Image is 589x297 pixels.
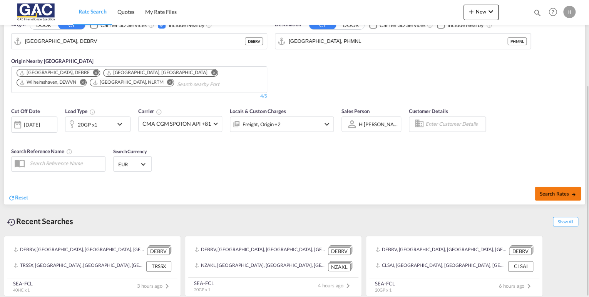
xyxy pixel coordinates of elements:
[11,108,40,114] span: Cut Off Date
[117,159,147,170] md-select: Select Currency: € EUREuro
[185,236,362,296] recent-search-card: DEBRV, [GEOGRAPHIC_DATA], [GEOGRAPHIC_DATA], [GEOGRAPHIC_DATA], [GEOGRAPHIC_DATA] DEBRVNZAKL, [GE...
[437,21,484,29] md-checkbox: Checkbox No Ink
[546,5,559,19] span: Help
[194,280,214,287] div: SEA-FCL
[4,9,585,205] div: Origin DOOR CY Checkbox No InkUnchecked: Search for CY (Container Yard) services for all selected...
[553,217,578,226] span: Show All
[524,282,534,291] md-icon: icon-chevron-right
[535,187,581,201] button: Search Ratesicon-arrow-right
[375,280,395,287] div: SEA-FCL
[563,6,576,18] div: H
[145,8,177,15] span: My Rate Files
[375,287,391,292] span: 20GP x 1
[409,108,448,114] span: Customer Details
[19,79,78,86] div: Press delete to remove this chip.
[148,22,154,28] md-icon: Unchecked: Search for CY (Container Yard) services for all selected carriers.Checked : Search for...
[375,245,507,255] div: DEBRV, Bremerhaven, Germany, Western Europe, Europe
[486,22,492,28] md-icon: Unchecked: Ignores neighbouring ports when fetching rates.Checked : Includes neighbouring ports w...
[375,261,506,271] div: CLSAI, San Antonio, Chile, South America, Americas
[65,108,95,114] span: Load Type
[8,194,28,202] div: icon-refreshReset
[499,283,534,289] span: 6 hours ago
[162,282,172,291] md-icon: icon-chevron-right
[89,109,95,115] md-icon: icon-information-outline
[11,116,57,133] div: [DATE]
[206,22,212,28] md-icon: Unchecked: Ignores neighbouring ports when fetching rates.Checked : Includes neighbouring ports w...
[147,247,170,255] div: DEBRV
[194,245,326,255] div: DEBRV, Bremerhaven, Germany, Western Europe, Europe
[79,8,107,15] span: Rate Search
[571,192,576,197] md-icon: icon-arrow-right
[13,287,30,292] span: 40HC x 1
[509,247,532,255] div: DEBRV
[318,282,353,289] span: 4 hours ago
[275,34,530,49] md-input-container: Manila, PHMNL
[90,21,146,29] md-checkbox: Checkbox No Ink
[75,79,86,87] button: Remove
[19,69,90,76] div: Bremen, DEBRE
[156,109,162,115] md-icon: The selected Trucker/Carrierwill be displayed in the rate results If the rates are from another f...
[88,69,100,77] button: Remove
[467,8,495,15] span: New
[15,67,263,91] md-chips-wrap: Chips container. Use arrow keys to select chips.
[13,280,33,287] div: SEA-FCL
[113,148,147,154] span: Search Currency
[4,213,76,230] div: Recent Searches
[168,21,204,29] div: Include Nearby
[322,120,331,129] md-icon: icon-chevron-down
[30,20,57,29] button: DOOR
[117,8,134,15] span: Quotes
[19,79,76,86] div: Wilhelmshaven, DEWVN
[11,58,94,64] span: Origin Nearby [GEOGRAPHIC_DATA]
[24,121,40,128] div: [DATE]
[427,22,433,28] md-icon: Unchecked: Search for CY (Container Yard) services for all selected carriers.Checked : Search for...
[309,20,336,29] button: CY
[115,120,128,129] md-icon: icon-chevron-down
[106,69,207,76] div: Hamburg, DEHAM
[13,245,145,255] div: DEBRV, Bremerhaven, Germany, Western Europe, Europe
[447,21,484,29] div: Include Nearby
[206,69,218,77] button: Remove
[507,37,527,45] div: PHMNL
[245,37,263,45] div: DEBRV
[464,5,499,20] button: icon-plus 400-fgNewicon-chevron-down
[230,108,286,114] span: Locals & Custom Charges
[359,121,403,127] div: H [PERSON_NAME]
[25,35,245,47] input: Search by Port
[369,21,425,29] md-checkbox: Checkbox No Ink
[380,21,425,29] div: Carrier SD Services
[137,283,172,289] span: 3 hours ago
[341,108,370,114] span: Sales Person
[343,281,353,290] md-icon: icon-chevron-right
[486,7,495,16] md-icon: icon-chevron-down
[13,261,144,271] div: TRSSX, Samsun, Türkiye, South West Asia, Asia Pacific
[158,21,204,29] md-checkbox: Checkbox No Ink
[142,120,211,128] span: CMA CGM SPOTON API +81
[7,218,16,227] md-icon: icon-backup-restore
[138,108,162,114] span: Carrier
[78,119,97,130] div: 20GP x1
[289,35,507,47] input: Search by Port
[162,79,174,87] button: Remove
[8,194,15,201] md-icon: icon-refresh
[539,191,576,197] span: Search Rates
[230,116,334,132] div: Freight Origin Destination Factory Stuffingicon-chevron-down
[58,20,85,29] button: CY
[243,119,281,130] div: Freight Origin Destination Factory Stuffing
[15,194,28,201] span: Reset
[11,132,17,142] md-datepicker: Select
[100,21,146,29] div: Carrier SD Services
[106,69,209,76] div: Press delete to remove this chip.
[26,157,105,169] input: Search Reference Name
[533,8,542,17] md-icon: icon-magnify
[177,78,250,91] input: Search nearby Port
[65,116,131,132] div: 20GP x1icon-chevron-down
[328,263,351,271] div: NZAKL
[425,118,483,130] input: Enter Customer Details
[12,3,64,21] img: 9f305d00dc7b11eeb4548362177db9c3.png
[12,34,267,49] md-input-container: Bremerhaven, DEBRV
[92,79,164,86] div: Rotterdam, NLRTM
[194,287,210,292] span: 20GP x 1
[467,7,476,16] md-icon: icon-plus 400-fg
